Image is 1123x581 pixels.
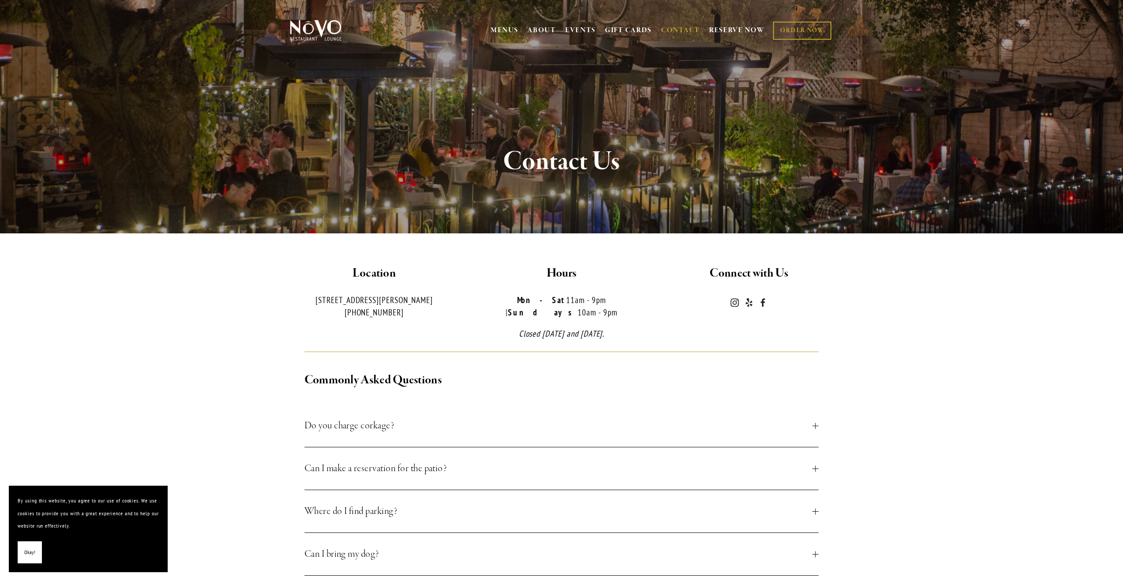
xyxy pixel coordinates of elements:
em: Closed [DATE] and [DATE]. [519,328,605,339]
a: Novo Restaurant and Lounge [759,298,767,307]
a: Yelp [744,298,753,307]
strong: Mon-Sat [517,295,566,305]
p: 11am - 9pm | 10am - 9pm [475,294,648,319]
span: Where do I find parking? [304,503,813,519]
a: ABOUT [527,26,556,35]
p: By using this website, you agree to our use of cookies. We use cookies to provide you with a grea... [18,495,159,532]
button: Okay! [18,541,42,564]
span: Okay! [24,546,35,559]
span: Can I bring my dog? [304,546,813,562]
a: Instagram [730,298,739,307]
strong: Contact Us [503,145,620,178]
a: EVENTS [565,26,596,35]
a: MENUS [491,26,518,35]
h2: Connect with Us [663,264,835,283]
p: [STREET_ADDRESS][PERSON_NAME] [PHONE_NUMBER] [288,294,461,319]
section: Cookie banner [9,486,168,572]
button: Can I bring my dog? [304,533,819,575]
h2: Hours [475,264,648,283]
a: ORDER NOW [773,22,831,40]
h2: Commonly Asked Questions [304,371,819,390]
a: RESERVE NOW [709,22,765,39]
strong: Sundays [508,307,578,318]
a: GIFT CARDS [605,22,652,39]
h2: Location [288,264,461,283]
span: Can I make a reservation for the patio? [304,461,813,476]
img: Novo Restaurant &amp; Lounge [288,19,343,41]
button: Where do I find parking? [304,490,819,532]
button: Do you charge corkage? [304,405,819,447]
span: Do you charge corkage? [304,418,813,434]
a: CONTACT [661,22,700,39]
button: Can I make a reservation for the patio? [304,447,819,490]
